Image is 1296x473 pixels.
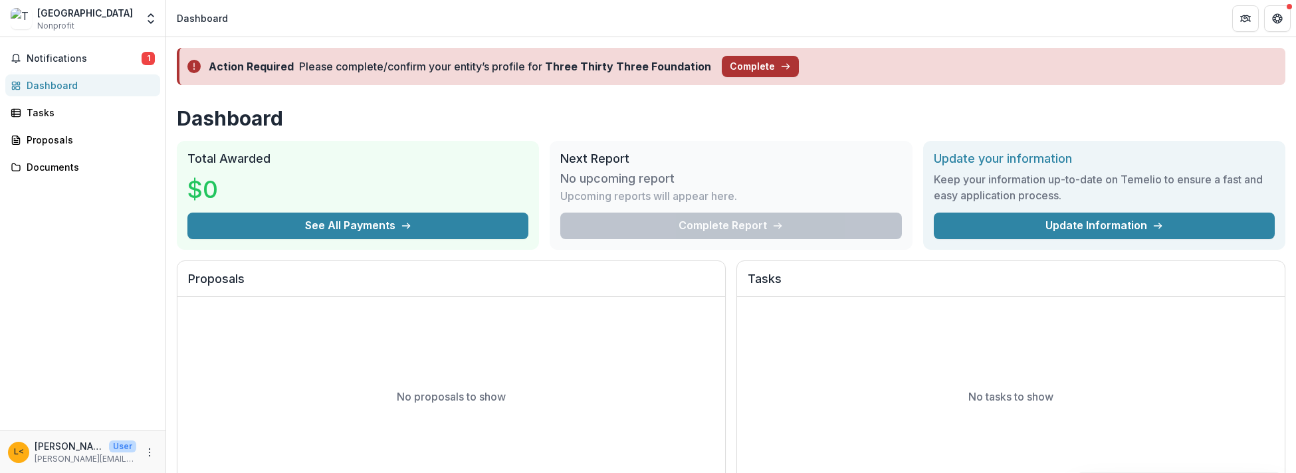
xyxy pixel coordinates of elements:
span: Notifications [27,53,142,64]
h3: Keep your information up-to-date on Temelio to ensure a fast and easy application process. [934,171,1275,203]
button: More [142,444,158,460]
div: Tasks [27,106,150,120]
p: No tasks to show [968,389,1053,405]
div: [GEOGRAPHIC_DATA] [37,6,133,20]
a: Dashboard [5,74,160,96]
h2: Total Awarded [187,151,528,166]
span: 1 [142,52,155,65]
p: User [109,440,136,452]
h1: Dashboard [177,106,1285,130]
img: Town Hall Theater [11,8,32,29]
p: [PERSON_NAME][EMAIL_ADDRESS][DOMAIN_NAME] [35,453,136,465]
div: Action Required [209,58,294,74]
div: Please complete/confirm your entity’s profile for [299,58,711,74]
h2: Update your information [934,151,1275,166]
button: See All Payments [187,213,528,239]
a: Tasks [5,102,160,124]
button: Open entity switcher [142,5,160,32]
div: Lisa Mitchell <lisa@townhalltheater.org> [14,448,24,456]
div: Dashboard [177,11,228,25]
button: Get Help [1264,5,1291,32]
div: Documents [27,160,150,174]
h2: Next Report [560,151,901,166]
h3: No upcoming report [560,171,675,186]
button: Notifications1 [5,48,160,69]
strong: Three Thirty Three Foundation [545,60,711,73]
a: Proposals [5,129,160,151]
p: Upcoming reports will appear here. [560,188,737,204]
div: Proposals [27,133,150,147]
p: [PERSON_NAME] <[PERSON_NAME][EMAIL_ADDRESS][DOMAIN_NAME]> [35,439,104,453]
a: Documents [5,156,160,178]
h2: Proposals [188,272,714,297]
h3: $0 [187,171,287,207]
span: Nonprofit [37,20,74,32]
button: Partners [1232,5,1259,32]
a: Update Information [934,213,1275,239]
nav: breadcrumb [171,9,233,28]
p: No proposals to show [397,389,506,405]
h2: Tasks [748,272,1274,297]
div: Dashboard [27,78,150,92]
button: Complete [722,56,799,77]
